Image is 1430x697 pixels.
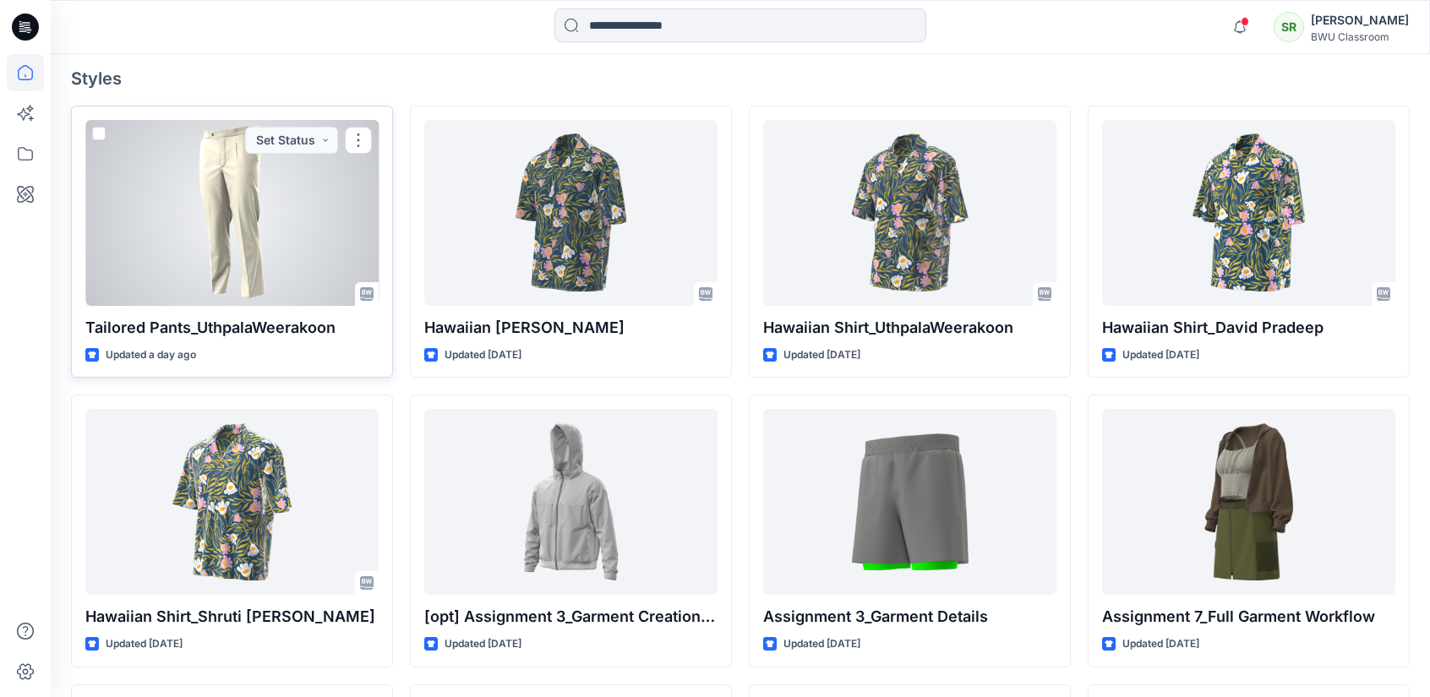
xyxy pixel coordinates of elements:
[1274,12,1304,42] div: SR
[445,635,521,653] p: Updated [DATE]
[1102,605,1395,629] p: Assignment 7_Full Garment Workflow
[85,409,379,595] a: Hawaiian Shirt_Shruti Rathor
[71,68,1410,89] h4: Styles
[763,605,1056,629] p: Assignment 3_Garment Details
[445,346,521,364] p: Updated [DATE]
[106,635,183,653] p: Updated [DATE]
[763,409,1056,595] a: Assignment 3_Garment Details
[424,120,718,306] a: Hawaiian Shirt_Lisha Sanders
[85,120,379,306] a: Tailored Pants_UthpalaWeerakoon
[783,346,860,364] p: Updated [DATE]
[424,409,718,595] a: [opt] Assignment 3_Garment Creation Details
[763,316,1056,340] p: Hawaiian Shirt_UthpalaWeerakoon
[783,635,860,653] p: Updated [DATE]
[106,346,196,364] p: Updated a day ago
[1102,316,1395,340] p: Hawaiian Shirt_David Pradeep
[424,316,718,340] p: Hawaiian [PERSON_NAME]
[1102,120,1395,306] a: Hawaiian Shirt_David Pradeep
[1122,635,1199,653] p: Updated [DATE]
[85,316,379,340] p: Tailored Pants_UthpalaWeerakoon
[1122,346,1199,364] p: Updated [DATE]
[1102,409,1395,595] a: Assignment 7_Full Garment Workflow
[763,120,1056,306] a: Hawaiian Shirt_UthpalaWeerakoon
[1311,10,1409,30] div: [PERSON_NAME]
[1311,30,1409,43] div: BWU Classroom
[85,605,379,629] p: Hawaiian Shirt_Shruti [PERSON_NAME]
[424,605,718,629] p: [opt] Assignment 3_Garment Creation Details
